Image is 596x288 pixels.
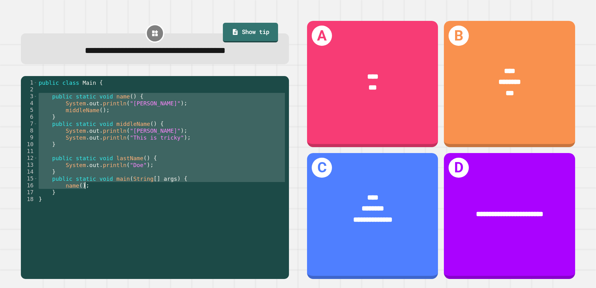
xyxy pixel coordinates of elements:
div: 14 [21,168,37,175]
div: 15 [21,175,37,182]
div: 16 [21,182,37,189]
span: Toggle code folding, rows 3 through 6 [34,93,37,100]
h1: A [312,26,332,46]
div: 11 [21,148,37,155]
div: 4 [21,100,37,107]
div: 12 [21,155,37,161]
div: 10 [21,141,37,148]
div: 18 [21,196,37,203]
span: Toggle code folding, rows 7 through 10 [34,120,37,127]
span: Toggle code folding, rows 1 through 18 [34,79,37,86]
div: 7 [21,120,37,127]
div: 2 [21,86,37,93]
span: Toggle code folding, rows 12 through 14 [34,155,37,161]
div: 6 [21,113,37,120]
span: Toggle code folding, rows 15 through 17 [34,175,37,182]
div: 3 [21,93,37,100]
div: 17 [21,189,37,196]
a: Show tip [223,23,278,42]
h1: D [449,158,469,178]
div: 9 [21,134,37,141]
div: 1 [21,79,37,86]
h1: C [312,158,332,178]
div: 13 [21,161,37,168]
div: 5 [21,107,37,113]
div: 8 [21,127,37,134]
h1: B [449,26,469,46]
